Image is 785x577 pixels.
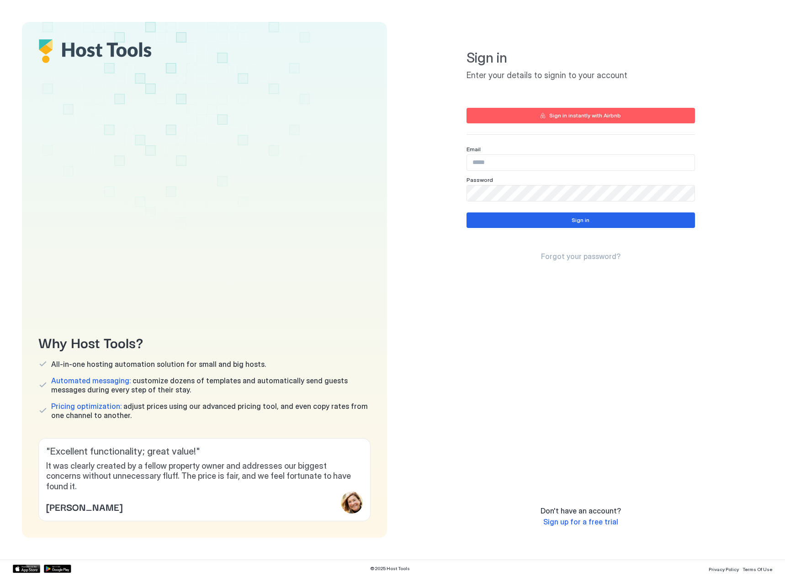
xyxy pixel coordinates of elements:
span: Why Host Tools? [38,332,371,352]
span: It was clearly created by a fellow property owner and addresses our biggest concerns without unne... [46,461,363,492]
span: Enter your details to signin to your account [467,70,695,81]
a: Forgot your password? [541,252,621,261]
div: Sign in instantly with Airbnb [549,111,621,120]
span: Terms Of Use [743,566,772,572]
a: Terms Of Use [743,564,772,573]
span: customize dozens of templates and automatically send guests messages during every step of their s... [51,376,371,394]
span: Email [467,146,481,153]
button: Sign in [467,212,695,228]
span: Password [467,176,493,183]
span: © 2025 Host Tools [370,566,410,572]
span: [PERSON_NAME] [46,500,122,513]
span: Sign in [467,49,695,67]
input: Input Field [467,185,695,201]
span: All-in-one hosting automation solution for small and big hosts. [51,360,266,369]
a: Google Play Store [44,565,71,573]
a: Sign up for a free trial [543,517,618,527]
span: Privacy Policy [709,566,739,572]
span: Pricing optimization: [51,402,122,411]
a: App Store [13,565,40,573]
span: Automated messaging: [51,376,131,385]
span: " Excellent functionality; great value! " [46,446,363,457]
button: Sign in instantly with Airbnb [467,108,695,123]
div: Sign in [572,216,589,224]
span: Don't have an account? [541,506,621,515]
span: adjust prices using our advanced pricing tool, and even copy rates from one channel to another. [51,402,371,420]
input: Input Field [467,155,695,170]
div: profile [341,492,363,513]
a: Privacy Policy [709,564,739,573]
